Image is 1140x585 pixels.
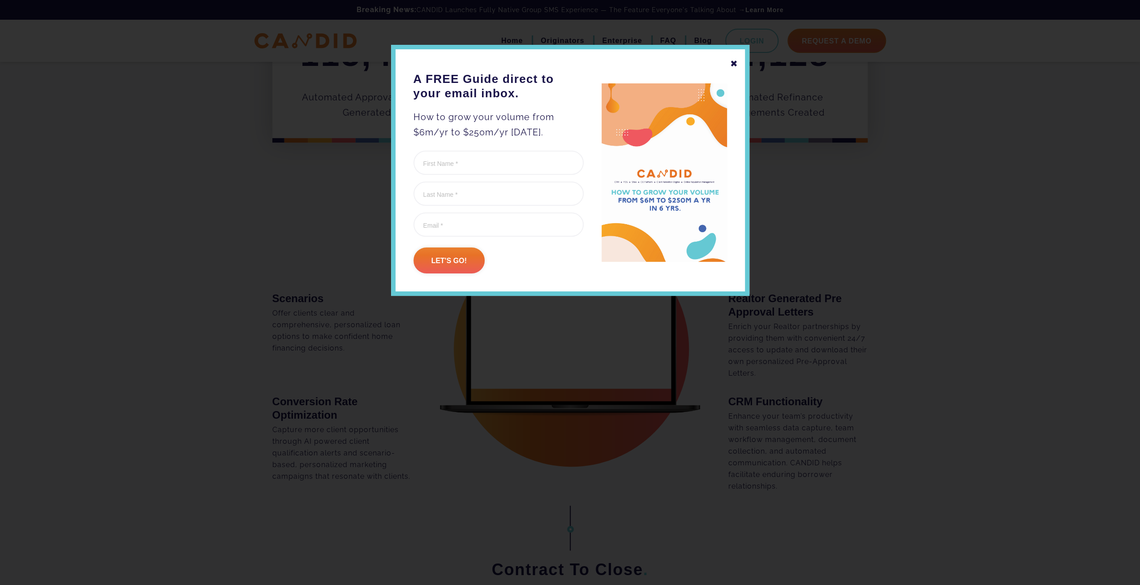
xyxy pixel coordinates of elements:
input: Email * [413,212,584,237]
h3: A FREE Guide direct to your email inbox. [413,72,584,100]
p: How to grow your volume from $6m/yr to $250m/yr [DATE]. [413,109,584,140]
input: Let's go! [413,247,485,273]
img: A FREE Guide direct to your email inbox. [602,83,727,262]
input: Last Name * [413,182,584,206]
div: ✖ [730,56,738,71]
input: First Name * [413,151,584,175]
